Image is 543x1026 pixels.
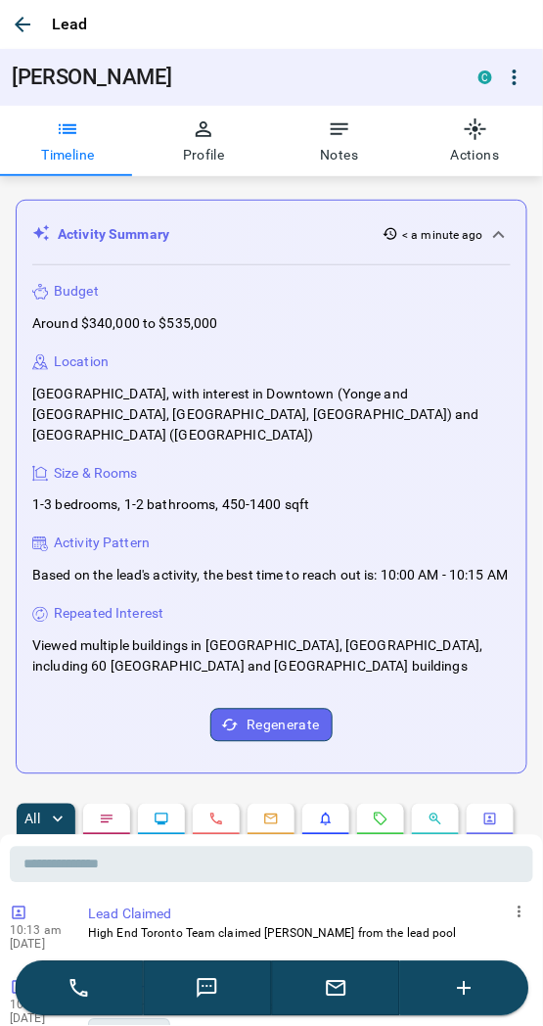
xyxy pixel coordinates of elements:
p: Lead [52,13,88,36]
button: Actions [407,106,543,176]
p: Budget [54,281,99,302]
div: condos.ca [478,70,492,84]
p: Size & Rooms [54,463,138,484]
p: Location [54,351,109,372]
p: Around $340,000 to $535,000 [32,313,218,334]
p: Viewed multiple buildings in [GEOGRAPHIC_DATA], [GEOGRAPHIC_DATA], including 60 [GEOGRAPHIC_DATA]... [32,636,511,677]
h1: [PERSON_NAME] [12,65,449,90]
svg: Listing Alerts [318,812,334,827]
svg: Lead Browsing Activity [154,812,169,827]
svg: Agent Actions [482,812,498,827]
p: Based on the lead's activity, the best time to reach out is: 10:00 AM - 10:15 AM [32,566,509,586]
svg: Calls [208,812,224,827]
p: 1-3 bedrooms, 1-2 bathrooms, 450-1400 sqft [32,495,310,516]
p: 10:13 am [10,999,68,1012]
button: Regenerate [210,709,333,742]
svg: Notes [99,812,114,827]
p: < a minute ago [402,226,483,244]
p: 10:13 am [10,924,68,938]
p: [DATE] [10,938,68,952]
p: Activity Pattern [54,534,150,554]
div: Activity Summary< a minute ago [32,216,511,253]
button: Notes [272,106,408,176]
p: Lead Claimed [88,905,525,925]
svg: Opportunities [428,812,443,827]
p: Repeated Interest [54,604,163,625]
svg: Requests [373,812,388,827]
p: [GEOGRAPHIC_DATA], with interest in Downtown (Yonge and [GEOGRAPHIC_DATA], [GEOGRAPHIC_DATA], [GE... [32,384,511,445]
p: High End Toronto Team claimed [PERSON_NAME] from the lead pool [88,925,525,943]
svg: Emails [263,812,279,827]
p: All [24,813,40,826]
p: Activity Summary [58,224,169,245]
button: Profile [136,106,272,176]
